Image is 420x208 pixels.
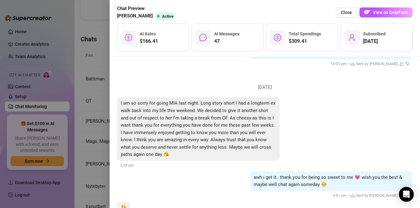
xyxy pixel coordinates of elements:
span: AI Sales [140,31,156,36]
span: dislike [405,62,409,66]
span: 🤖 Sent by [PERSON_NAME] [350,193,398,198]
button: Close [336,7,357,17]
span: like [400,62,404,66]
div: Open Intercom Messenger [399,187,414,202]
span: Subscribed [363,31,386,36]
span: Active [162,14,174,19]
span: 🤖 Sent by [PERSON_NAME] [350,62,398,66]
span: awh i get it.. thank you for being so sweet to me 💗 wish you the best & maybe well chat again som... [254,174,402,188]
span: 4:01 pm — [333,193,409,198]
img: OF [364,9,370,15]
span: AI Messages [214,31,239,36]
span: 47 [214,38,239,45]
span: Total Spendings [289,31,321,36]
span: I am so sorry for going MIA last night. Long story short I had a longterm ex walk back into my li... [121,100,275,157]
span: $309.41 [289,38,321,45]
span: View on OnlyFans [373,10,408,15]
span: dollar [274,34,281,41]
span: 10:05 pm — [331,62,409,66]
span: [PERSON_NAME] [117,12,153,20]
span: Close [341,10,352,15]
a: OFView on OnlyFans [359,7,413,18]
span: 3:59 pm [120,163,134,168]
span: Chat Preview [117,5,178,12]
span: $166.41 [140,38,158,45]
span: [DATE] [253,84,277,91]
span: [DATE] [363,38,386,45]
span: user-add [348,34,356,41]
button: OFView on OnlyFans [359,7,413,17]
span: dollar [125,34,132,41]
span: message [199,34,207,41]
